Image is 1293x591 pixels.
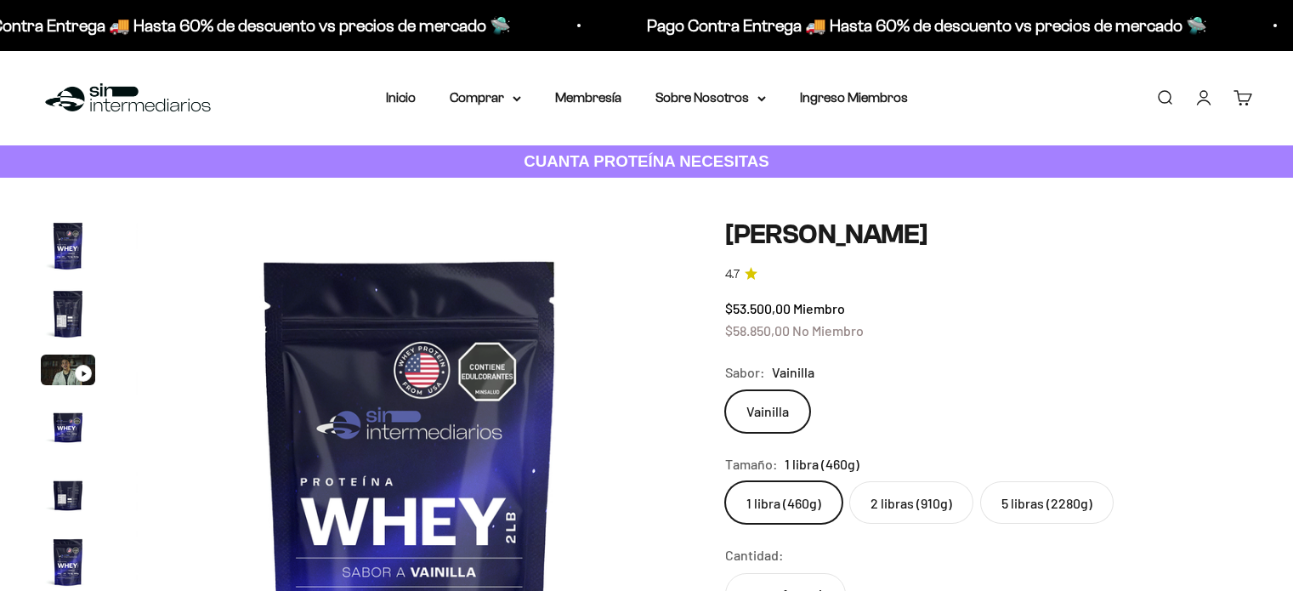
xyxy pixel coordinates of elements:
img: Proteína Whey - Vainilla [41,467,95,521]
img: Proteína Whey - Vainilla [41,219,95,273]
legend: Tamaño: [725,453,778,475]
p: Pago Contra Entrega 🚚 Hasta 60% de descuento vs precios de mercado 🛸 [527,12,1087,39]
a: Membresía [555,90,621,105]
span: $58.850,00 [725,322,790,338]
img: Proteína Whey - Vainilla [41,287,95,341]
summary: Comprar [450,87,521,109]
legend: Sabor: [725,361,765,384]
button: Ir al artículo 5 [41,467,95,526]
strong: CUANTA PROTEÍNA NECESITAS [524,152,769,170]
img: Proteína Whey - Vainilla [41,399,95,453]
span: 1 libra (460g) [785,453,859,475]
span: No Miembro [792,322,864,338]
span: Vainilla [772,361,814,384]
button: Ir al artículo 3 [41,355,95,390]
a: 4.74.7 de 5.0 estrellas [725,265,1252,284]
a: Ingreso Miembros [800,90,908,105]
button: Ir al artículo 4 [41,399,95,458]
h1: [PERSON_NAME] [725,219,1252,251]
button: Ir al artículo 1 [41,219,95,278]
span: 4.7 [725,265,740,284]
span: Miembro [793,300,845,316]
label: Cantidad: [725,544,784,566]
a: Inicio [386,90,416,105]
summary: Sobre Nosotros [655,87,766,109]
img: Proteína Whey - Vainilla [41,535,95,589]
button: Ir al artículo 2 [41,287,95,346]
span: $53.500,00 [725,300,791,316]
